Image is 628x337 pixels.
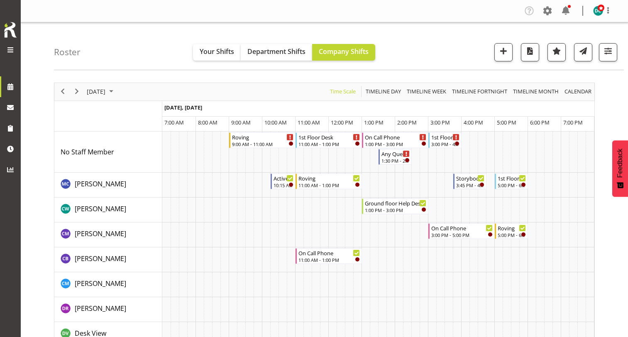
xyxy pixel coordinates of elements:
[75,278,126,288] a: [PERSON_NAME]
[451,86,508,97] span: Timeline Fortnight
[616,149,624,178] span: Feedback
[54,297,162,322] td: Debra Robinson resource
[84,83,118,100] div: August 26, 2025
[381,157,410,164] div: 1:30 PM - 2:30 PM
[431,141,459,147] div: 3:00 PM - 4:00 PM
[498,224,526,232] div: Roving
[75,179,126,189] a: [PERSON_NAME]
[451,86,509,97] button: Fortnight
[296,132,362,148] div: No Staff Member"s event - 1st Floor Desk Begin From Tuesday, August 26, 2025 at 11:00:00 AM GMT+1...
[298,182,360,188] div: 11:00 AM - 1:00 PM
[274,174,293,182] div: Active Rhyming
[56,83,70,100] div: previous period
[464,119,483,126] span: 4:00 PM
[200,47,234,56] span: Your Shifts
[298,249,360,257] div: On Call Phone
[264,119,287,126] span: 10:00 AM
[298,133,360,141] div: 1st Floor Desk
[298,141,360,147] div: 11:00 AM - 1:00 PM
[365,207,426,213] div: 1:00 PM - 3:00 PM
[232,133,293,141] div: Roving
[362,132,428,148] div: No Staff Member"s event - On Call Phone Begin From Tuesday, August 26, 2025 at 1:00:00 PM GMT+12:...
[512,86,560,97] button: Timeline Month
[495,173,528,189] div: Aurora Catu"s event - 1st Floor Desk Begin From Tuesday, August 26, 2025 at 5:00:00 PM GMT+12:00 ...
[497,119,516,126] span: 5:00 PM
[431,232,493,238] div: 3:00 PM - 5:00 PM
[456,182,484,188] div: 3:45 PM - 4:45 PM
[75,229,126,239] a: [PERSON_NAME]
[193,44,241,61] button: Your Shifts
[431,224,493,232] div: On Call Phone
[428,223,495,239] div: Chamique Mamolo"s event - On Call Phone Begin From Tuesday, August 26, 2025 at 3:00:00 PM GMT+12:...
[428,132,462,148] div: No Staff Member"s event - 1st Floor Desk Begin From Tuesday, August 26, 2025 at 3:00:00 PM GMT+12...
[379,149,412,165] div: No Staff Member"s event - Any Questions Begin From Tuesday, August 26, 2025 at 1:30:00 PM GMT+12:...
[271,173,296,189] div: Aurora Catu"s event - Active Rhyming Begin From Tuesday, August 26, 2025 at 10:15:00 AM GMT+12:00...
[2,21,19,39] img: Rosterit icon logo
[364,86,403,97] button: Timeline Day
[75,254,126,263] span: [PERSON_NAME]
[229,132,296,148] div: No Staff Member"s event - Roving Begin From Tuesday, August 26, 2025 at 9:00:00 AM GMT+12:00 Ends...
[241,44,312,61] button: Department Shifts
[75,204,126,213] span: [PERSON_NAME]
[231,119,251,126] span: 9:00 AM
[54,222,162,247] td: Chamique Mamolo resource
[75,179,126,188] span: [PERSON_NAME]
[75,304,126,313] span: [PERSON_NAME]
[232,141,293,147] div: 9:00 AM - 11:00 AM
[86,86,117,97] button: August 2025
[247,47,305,56] span: Department Shifts
[564,86,592,97] span: calendar
[164,119,184,126] span: 7:00 AM
[54,198,162,222] td: Catherine Wilson resource
[164,104,202,111] span: [DATE], [DATE]
[397,119,417,126] span: 2:00 PM
[331,119,353,126] span: 12:00 PM
[312,44,375,61] button: Company Shifts
[274,182,293,188] div: 10:15 AM - 11:00 AM
[453,173,486,189] div: Aurora Catu"s event - Storybook club Begin From Tuesday, August 26, 2025 at 3:45:00 PM GMT+12:00 ...
[75,204,126,214] a: [PERSON_NAME]
[54,132,162,173] td: No Staff Member resource
[198,119,217,126] span: 8:00 AM
[593,6,603,16] img: donald-cunningham11616.jpg
[296,248,362,264] div: Chris Broad"s event - On Call Phone Begin From Tuesday, August 26, 2025 at 11:00:00 AM GMT+12:00 ...
[54,272,162,297] td: Cindy Mulrooney resource
[498,174,526,182] div: 1st Floor Desk
[54,47,81,57] h4: Roster
[599,43,617,61] button: Filter Shifts
[71,86,83,97] button: Next
[406,86,448,97] button: Timeline Week
[530,119,550,126] span: 6:00 PM
[298,256,360,263] div: 11:00 AM - 1:00 PM
[54,247,162,272] td: Chris Broad resource
[406,86,447,97] span: Timeline Week
[365,133,426,141] div: On Call Phone
[494,43,513,61] button: Add a new shift
[298,174,360,182] div: Roving
[521,43,539,61] button: Download a PDF of the roster for the current day
[498,182,526,188] div: 5:00 PM - 6:00 PM
[456,174,484,182] div: Storybook club
[381,149,410,158] div: Any Questions
[563,119,583,126] span: 7:00 PM
[70,83,84,100] div: next period
[495,223,528,239] div: Chamique Mamolo"s event - Roving Begin From Tuesday, August 26, 2025 at 5:00:00 PM GMT+12:00 Ends...
[86,86,106,97] span: [DATE]
[75,303,126,313] a: [PERSON_NAME]
[362,198,428,214] div: Catherine Wilson"s event - Ground floor Help Desk Begin From Tuesday, August 26, 2025 at 1:00:00 ...
[61,147,114,156] span: No Staff Member
[296,173,362,189] div: Aurora Catu"s event - Roving Begin From Tuesday, August 26, 2025 at 11:00:00 AM GMT+12:00 Ends At...
[365,141,426,147] div: 1:00 PM - 3:00 PM
[431,133,459,141] div: 1st Floor Desk
[364,119,384,126] span: 1:00 PM
[547,43,566,61] button: Highlight an important date within the roster.
[298,119,320,126] span: 11:00 AM
[61,147,114,157] a: No Staff Member
[75,254,126,264] a: [PERSON_NAME]
[612,140,628,197] button: Feedback - Show survey
[319,47,369,56] span: Company Shifts
[574,43,592,61] button: Send a list of all shifts for the selected filtered period to all rostered employees.
[329,86,357,97] button: Time Scale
